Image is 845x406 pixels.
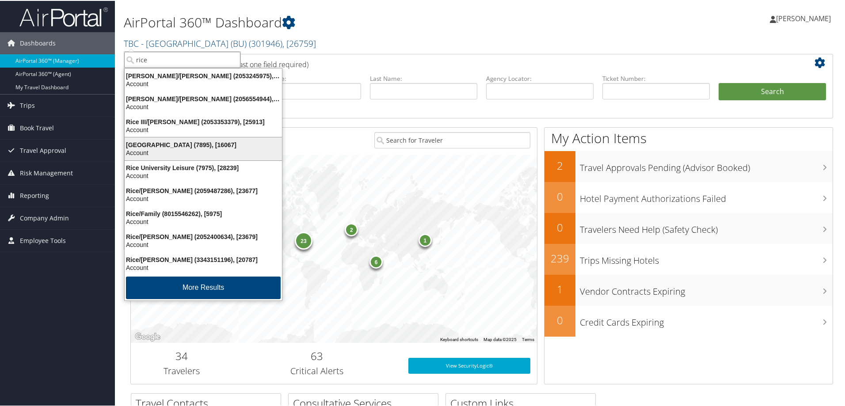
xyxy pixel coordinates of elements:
[239,348,395,363] h2: 63
[544,181,833,212] a: 0Hotel Payment Authorizations Failed
[119,255,287,263] div: Rice/[PERSON_NAME] (3343151196), [20787]
[20,184,49,206] span: Reporting
[124,51,240,67] input: Search Accounts
[254,73,361,82] label: First Name:
[544,274,833,305] a: 1Vendor Contracts Expiring
[119,263,287,271] div: Account
[374,131,530,148] input: Search for Traveler
[544,250,575,265] h2: 239
[544,128,833,147] h1: My Action Items
[119,209,287,217] div: Rice/Family (8015546262), [5975]
[119,71,287,79] div: [PERSON_NAME]/[PERSON_NAME] (2053245975), [18351]
[418,232,431,246] div: 1
[544,212,833,243] a: 0Travelers Need Help (Safety Check)
[20,31,56,53] span: Dashboards
[580,156,833,173] h3: Travel Approvals Pending (Advisor Booked)
[408,357,530,373] a: View SecurityLogic®
[119,232,287,240] div: Rice/[PERSON_NAME] (2052400634), [23679]
[119,94,287,102] div: [PERSON_NAME]/[PERSON_NAME] (2056554944), [24055]
[544,219,575,234] h2: 0
[224,59,308,68] span: (at least one field required)
[20,229,66,251] span: Employee Tools
[580,311,833,328] h3: Credit Cards Expiring
[137,55,768,70] h2: Airtinerary Lookup
[544,312,575,327] h2: 0
[483,336,517,341] span: Map data ©2025
[119,125,287,133] div: Account
[776,13,831,23] span: [PERSON_NAME]
[119,163,287,171] div: Rice University Leisure (7975), [28239]
[119,117,287,125] div: Rice III/[PERSON_NAME] (2053353379), [25913]
[580,187,833,204] h3: Hotel Payment Authorizations Failed
[126,276,281,298] button: More Results
[370,73,477,82] label: Last Name:
[137,364,226,376] h3: Travelers
[124,37,316,49] a: TBC - [GEOGRAPHIC_DATA] (BU)
[133,330,162,342] img: Google
[249,37,282,49] span: ( 301946 )
[119,171,287,179] div: Account
[119,194,287,202] div: Account
[119,148,287,156] div: Account
[369,254,383,268] div: 6
[544,243,833,274] a: 239Trips Missing Hotels
[486,73,594,82] label: Agency Locator:
[345,222,358,235] div: 2
[770,4,840,31] a: [PERSON_NAME]
[719,82,826,100] button: Search
[522,336,534,341] a: Terms (opens in new tab)
[544,281,575,296] h2: 1
[20,161,73,183] span: Risk Management
[20,206,69,228] span: Company Admin
[119,186,287,194] div: Rice/[PERSON_NAME] (2059487286), [23677]
[119,79,287,87] div: Account
[544,188,575,203] h2: 0
[295,231,312,249] div: 23
[133,330,162,342] a: Open this area in Google Maps (opens a new window)
[19,6,108,27] img: airportal-logo.png
[544,150,833,181] a: 2Travel Approvals Pending (Advisor Booked)
[124,12,601,31] h1: AirPortal 360™ Dashboard
[119,102,287,110] div: Account
[239,364,395,376] h3: Critical Alerts
[137,348,226,363] h2: 34
[119,240,287,248] div: Account
[602,73,710,82] label: Ticket Number:
[20,139,66,161] span: Travel Approval
[119,140,287,148] div: [GEOGRAPHIC_DATA] (7895), [16067]
[544,305,833,336] a: 0Credit Cards Expiring
[20,94,35,116] span: Trips
[440,336,478,342] button: Keyboard shortcuts
[580,249,833,266] h3: Trips Missing Hotels
[580,218,833,235] h3: Travelers Need Help (Safety Check)
[119,217,287,225] div: Account
[282,37,316,49] span: , [ 26759 ]
[20,116,54,138] span: Book Travel
[580,280,833,297] h3: Vendor Contracts Expiring
[544,157,575,172] h2: 2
